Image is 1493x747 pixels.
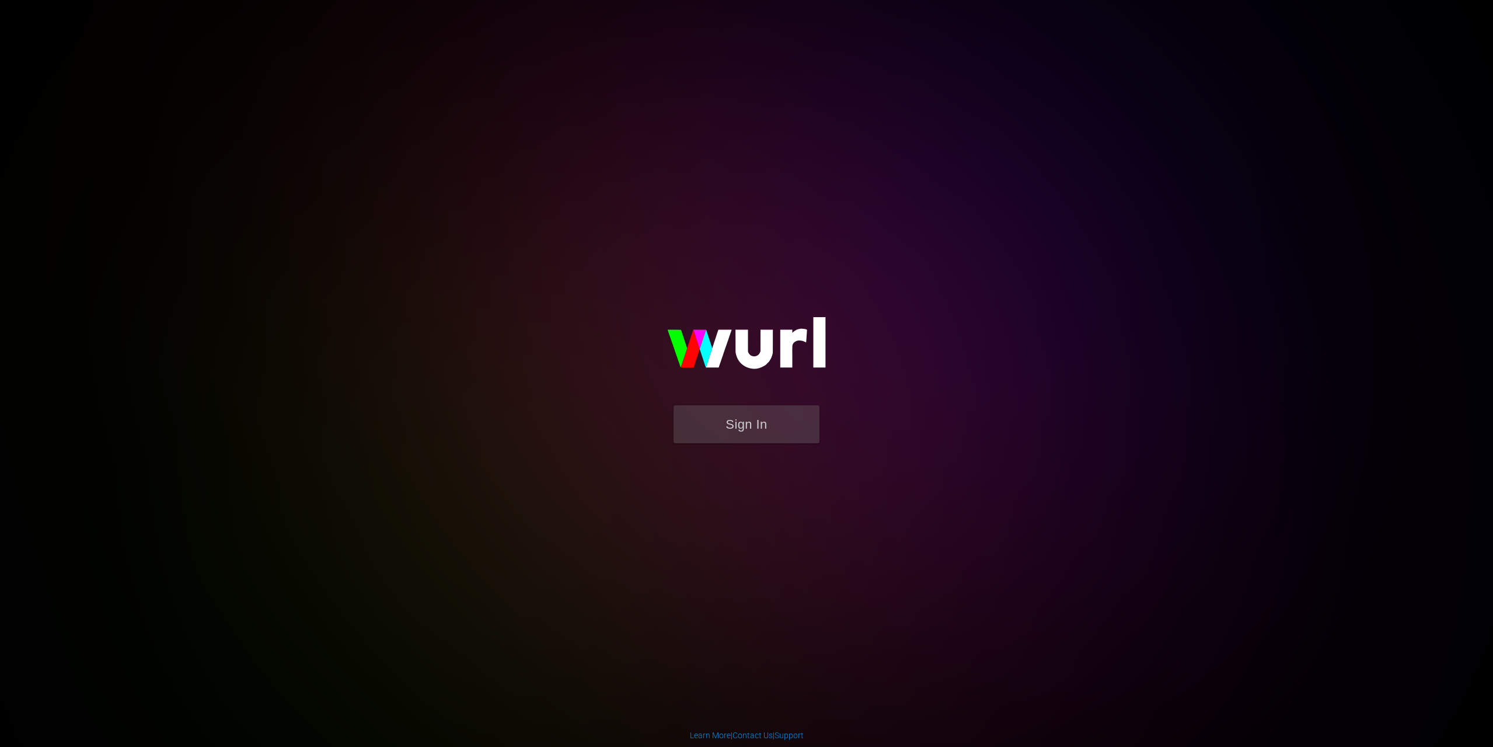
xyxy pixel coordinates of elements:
img: wurl-logo-on-black-223613ac3d8ba8fe6dc639794a292ebdb59501304c7dfd60c99c58986ef67473.svg [630,292,863,405]
button: Sign In [674,405,819,443]
a: Learn More [690,731,731,740]
a: Support [775,731,804,740]
div: | | [690,729,804,741]
a: Contact Us [732,731,773,740]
